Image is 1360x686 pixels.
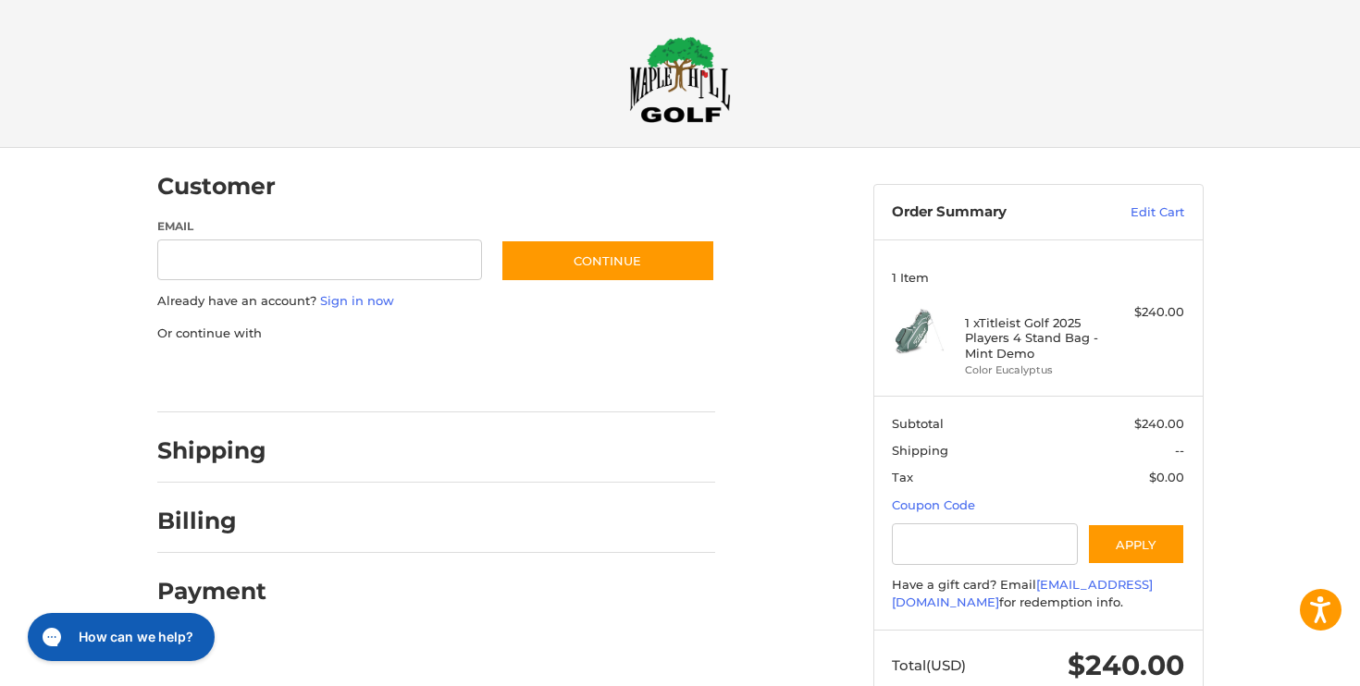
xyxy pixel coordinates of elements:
[892,443,948,458] span: Shipping
[157,172,276,201] h2: Customer
[892,203,1091,222] h3: Order Summary
[892,497,975,512] a: Coupon Code
[1111,303,1184,322] div: $240.00
[1134,416,1184,431] span: $240.00
[892,416,944,431] span: Subtotal
[19,606,220,668] iframe: Gorgias live chat messenger
[1207,636,1360,686] iframe: Google Customer Reviews
[320,293,394,308] a: Sign in now
[965,315,1107,361] h4: 1 x Titleist Golf 2025 Players 4 Stand Bag - Mint Demo
[892,270,1184,285] h3: 1 Item
[308,361,447,394] iframe: PayPal-paylater
[892,576,1184,612] div: Have a gift card? Email for redemption info.
[157,218,483,235] label: Email
[464,361,603,394] iframe: PayPal-venmo
[892,470,913,484] span: Tax
[1087,523,1185,565] button: Apply
[157,507,266,535] h2: Billing
[157,325,715,343] p: Or continue with
[1068,648,1184,682] span: $240.00
[892,523,1078,565] input: Gift Certificate or Coupon Code
[157,577,266,606] h2: Payment
[1091,203,1184,222] a: Edit Cart
[501,239,715,282] button: Continue
[151,361,290,394] iframe: PayPal-paypal
[965,362,1107,378] li: Color Eucalyptus
[157,292,715,311] p: Already have an account?
[892,656,966,674] span: Total (USD)
[1175,443,1184,458] span: --
[629,36,731,123] img: Maple Hill Golf
[1149,470,1184,484] span: $0.00
[157,436,266,465] h2: Shipping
